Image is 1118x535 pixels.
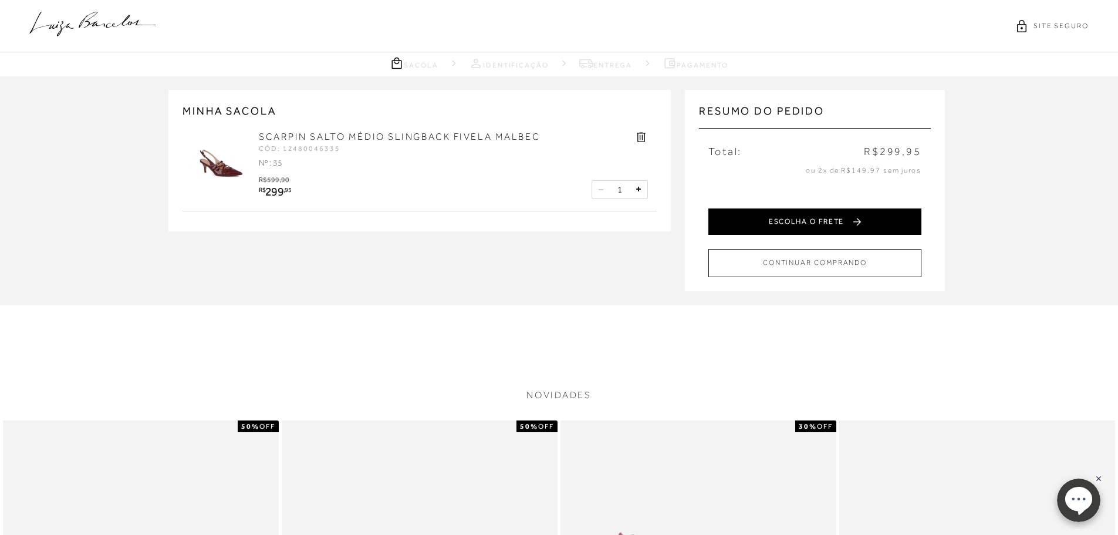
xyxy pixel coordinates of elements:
a: Entrega [579,56,632,70]
a: Sacola [390,56,438,70]
span: 1 [617,184,622,195]
strong: 50% [241,422,259,430]
p: ou 2x de R$149,97 sem juros [708,166,921,176]
span: R$599,90 [259,176,289,184]
span: SITE SEGURO [1033,21,1089,31]
strong: 30% [799,422,817,430]
span: OFF [259,422,275,430]
span: Nº : 35 [259,158,282,167]
a: Pagamento [663,56,728,70]
span: CÓD: 12480046335 [259,144,340,153]
button: CONTINUAR COMPRANDO [708,249,921,277]
span: R$299,95 [864,144,921,159]
a: SCARPIN SALTO MÉDIO SLINGBACK FIVELA MALBEC [259,132,540,142]
button: ESCOLHA O FRETE [708,208,921,235]
span: OFF [817,422,833,430]
a: Identificação [469,56,549,70]
img: SCARPIN SALTO MÉDIO SLINGBACK FIVELA MALBEC [191,130,250,189]
span: Total: [708,144,742,159]
span: OFF [538,422,554,430]
strong: 50% [520,422,538,430]
h2: MINHA SACOLA [183,104,657,119]
h3: Resumo do pedido [699,104,931,129]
